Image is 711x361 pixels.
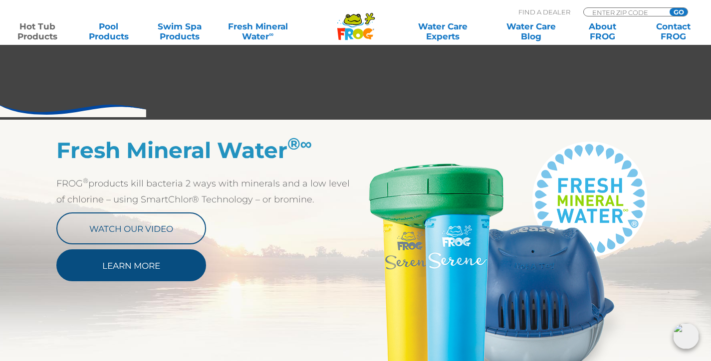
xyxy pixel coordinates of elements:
[269,30,273,38] sup: ∞
[81,21,136,41] a: PoolProducts
[56,212,206,244] a: Watch Our Video
[673,323,699,349] img: openIcon
[670,8,688,16] input: GO
[56,176,356,207] p: FROG products kill bacteria 2 ways with minerals and a low level of chlorine – using SmartChlor® ...
[300,134,312,154] em: ∞
[287,134,312,154] sup: ®
[503,21,559,41] a: Water CareBlog
[152,21,208,41] a: Swim SpaProducts
[56,137,356,163] h2: Fresh Mineral Water
[646,21,701,41] a: ContactFROG
[10,21,65,41] a: Hot TubProducts
[56,249,206,281] a: Learn More
[518,7,570,16] p: Find A Dealer
[575,21,630,41] a: AboutFROG
[223,21,292,41] a: Fresh MineralWater∞
[83,177,88,184] sup: ®
[398,21,488,41] a: Water CareExperts
[591,8,659,16] input: Zip Code Form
